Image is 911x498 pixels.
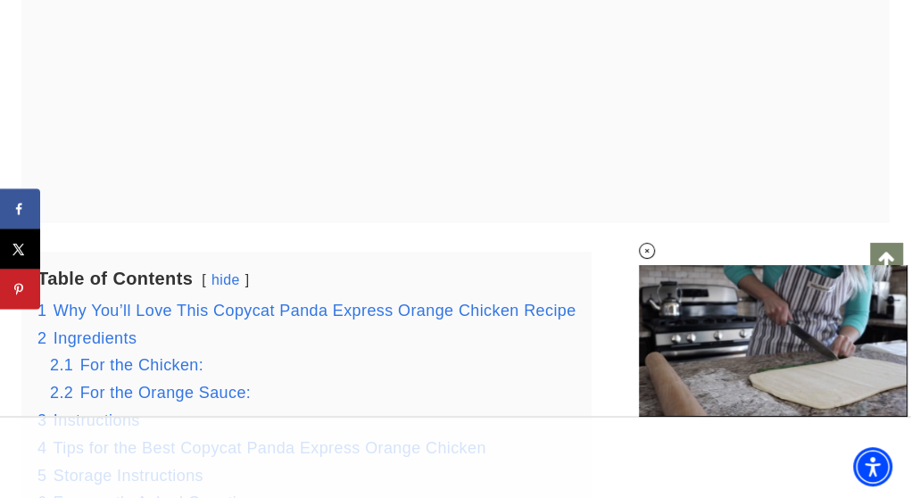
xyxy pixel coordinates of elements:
a: 3 Instructions [37,411,140,429]
span: Instructions [54,411,140,429]
span: 2 [37,329,46,347]
span: Ingredients [54,329,137,347]
div: Accessibility Menu [853,447,892,486]
span: For the Chicken: [80,356,203,374]
a: 2 Ingredients [37,329,137,347]
a: 2.1 For the Chicken: [50,356,203,374]
span: 2.2 [50,384,73,402]
a: Scroll to top [870,243,902,275]
a: hide [211,272,240,287]
span: 1 [37,302,46,320]
a: 1 Why You’ll Love This Copycat Panda Express Orange Chicken Recipe [37,302,576,320]
span: 3 [37,411,46,429]
a: 2.2 For the Orange Sauce: [50,384,251,402]
b: Table of Contents [37,269,193,288]
span: 2.1 [50,356,73,374]
span: Why You’ll Love This Copycat Panda Express Orange Chicken Recipe [54,302,576,320]
span: For the Orange Sauce: [80,384,252,402]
